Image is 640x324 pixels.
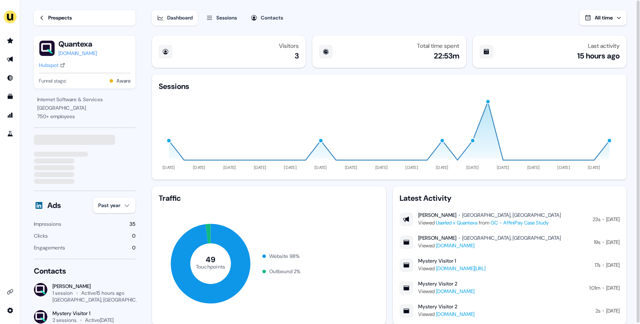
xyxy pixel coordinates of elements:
tspan: [DATE] [345,165,358,170]
div: Total time spent [417,42,459,49]
tspan: [DATE] [223,165,236,170]
div: [GEOGRAPHIC_DATA], [GEOGRAPHIC_DATA] [52,296,152,303]
button: Contacts [246,10,288,25]
div: Viewed [418,310,474,318]
tspan: Touchpoints [196,263,226,270]
div: 15 hours ago [577,51,620,61]
button: Quantexa [58,39,97,49]
div: 17s [595,261,600,269]
div: Prospects [48,14,72,22]
div: Sessions [216,14,237,22]
div: Mystery Visitor 2 [418,280,457,287]
a: Go to integrations [3,304,17,317]
div: 0 [132,232,135,240]
div: Contacts [261,14,283,22]
div: Ads [47,200,61,210]
div: 3 [295,51,299,61]
div: Website 98 % [269,252,300,260]
div: 22:53m [434,51,459,61]
a: [DOMAIN_NAME] [436,311,474,318]
div: [DATE] [606,307,620,315]
a: Go to integrations [3,285,17,299]
tspan: [DATE] [284,165,297,170]
button: Past year [93,198,135,213]
div: Traffic [159,193,379,203]
a: Hubspot [39,61,65,69]
div: [PERSON_NAME] [418,235,456,241]
div: Viewed [418,241,561,250]
div: 2 sessions [52,317,77,324]
div: 1:01m [589,284,600,292]
div: [PERSON_NAME] [52,283,135,290]
div: [GEOGRAPHIC_DATA], [GEOGRAPHIC_DATA] [462,235,561,241]
div: 0 [132,244,135,252]
a: Go to attribution [3,108,17,122]
div: Viewed [418,264,486,273]
tspan: [DATE] [406,165,419,170]
a: [DOMAIN_NAME] [436,242,474,249]
div: [GEOGRAPHIC_DATA] [37,104,132,112]
div: [DATE] [606,215,620,224]
a: Go to experiments [3,127,17,141]
div: Last activity [588,42,620,49]
a: [DOMAIN_NAME] [58,49,97,58]
div: Impressions [34,220,61,228]
tspan: [DATE] [375,165,388,170]
tspan: [DATE] [466,165,479,170]
tspan: [DATE] [558,165,571,170]
tspan: [DATE] [163,165,176,170]
button: Dashboard [152,10,198,25]
div: Visitors [279,42,299,49]
button: Aware [116,77,130,85]
a: Go to templates [3,90,17,103]
div: Mystery Visitor 1 [52,310,113,317]
div: 750 + employees [37,112,132,121]
div: 1 session [52,290,73,296]
a: Userled x Quantexa [436,219,477,226]
tspan: 49 [206,255,216,265]
tspan: [DATE] [314,165,327,170]
div: [DATE] [606,261,620,269]
div: Latest Activity [400,193,620,203]
a: GC - AffiniPay Case Study [491,219,549,226]
div: Outbound 2 % [269,267,301,276]
div: 19s [594,238,600,246]
tspan: [DATE] [254,165,267,170]
tspan: [DATE] [497,165,510,170]
tspan: [DATE] [193,165,206,170]
div: Internet Software & Services [37,95,132,104]
tspan: [DATE] [527,165,540,170]
div: Mystery Visitor 2 [418,303,457,310]
div: Active [DATE] [85,317,113,324]
tspan: [DATE] [588,165,601,170]
div: 2s [596,307,600,315]
button: Sessions [201,10,242,25]
div: [DATE] [606,284,620,292]
div: [DATE] [606,238,620,246]
a: Go to prospects [3,34,17,47]
a: Go to Inbound [3,71,17,85]
div: [GEOGRAPHIC_DATA], [GEOGRAPHIC_DATA] [462,212,561,219]
span: Funnel stage: [39,77,66,85]
div: Dashboard [167,14,193,22]
span: All time [595,14,613,21]
div: Viewed [418,287,474,296]
div: Hubspot [39,61,58,69]
div: Contacts [34,266,135,276]
a: Go to outbound experience [3,53,17,66]
div: Viewed from [418,219,561,227]
a: [DOMAIN_NAME] [436,288,474,295]
div: 35 [130,220,135,228]
div: Sessions [159,81,189,91]
button: All time [579,10,626,25]
a: [DOMAIN_NAME][URL] [436,265,486,272]
div: 23s [593,215,600,224]
div: Engagements [34,244,65,252]
div: Clicks [34,232,48,240]
div: Mystery Visitor 1 [418,258,456,264]
a: Prospects [34,10,135,25]
tspan: [DATE] [436,165,449,170]
div: [PERSON_NAME] [418,212,456,219]
div: Active 15 hours ago [81,290,124,296]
